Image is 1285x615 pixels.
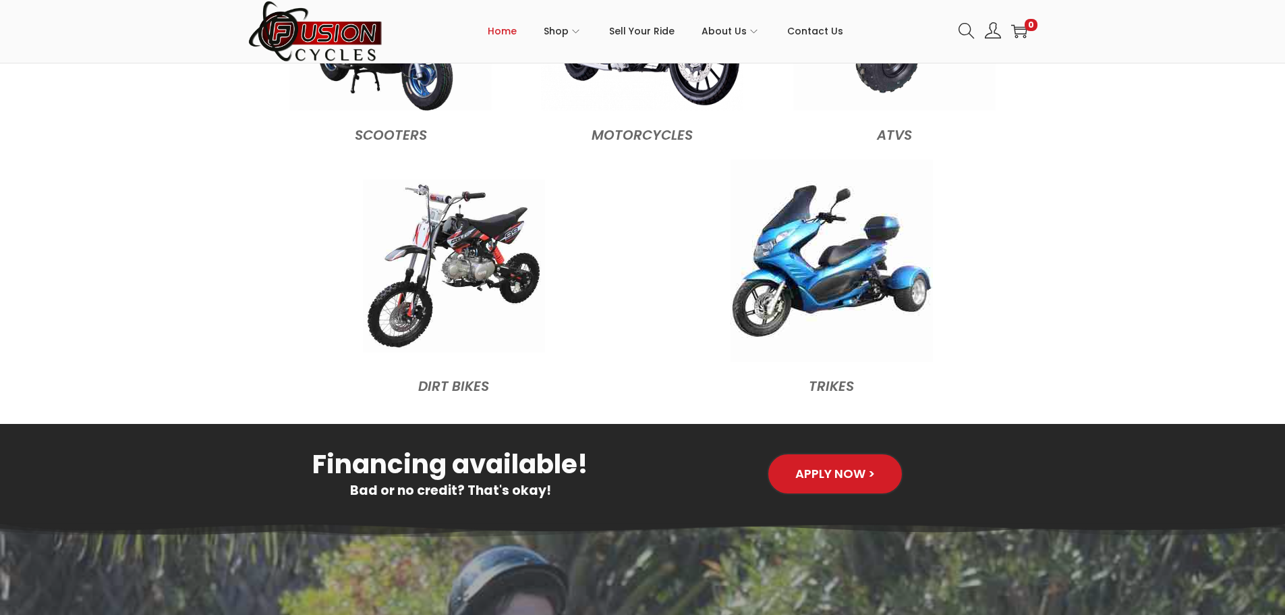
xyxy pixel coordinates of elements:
[544,1,582,61] a: Shop
[272,117,510,146] figcaption: Scooters
[383,1,948,61] nav: Primary navigation
[523,117,762,146] figcaption: MOTORCYCLES
[488,14,517,48] span: Home
[795,468,875,480] span: Apply Now >
[767,453,903,495] a: Apply Now >
[787,14,843,48] span: Contact Us
[787,1,843,61] a: Contact Us
[775,117,1013,146] figcaption: ATVs
[544,14,569,48] span: Shop
[650,368,1014,397] figcaption: Trikes
[265,484,636,497] h4: Bad or no credit? That's okay!
[1011,23,1027,39] a: 0
[488,1,517,61] a: Home
[609,14,675,48] span: Sell Your Ride
[265,451,636,477] h3: Financing available!
[702,1,760,61] a: About Us
[702,14,747,48] span: About Us
[272,368,636,397] figcaption: Dirt Bikes
[609,1,675,61] a: Sell Your Ride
